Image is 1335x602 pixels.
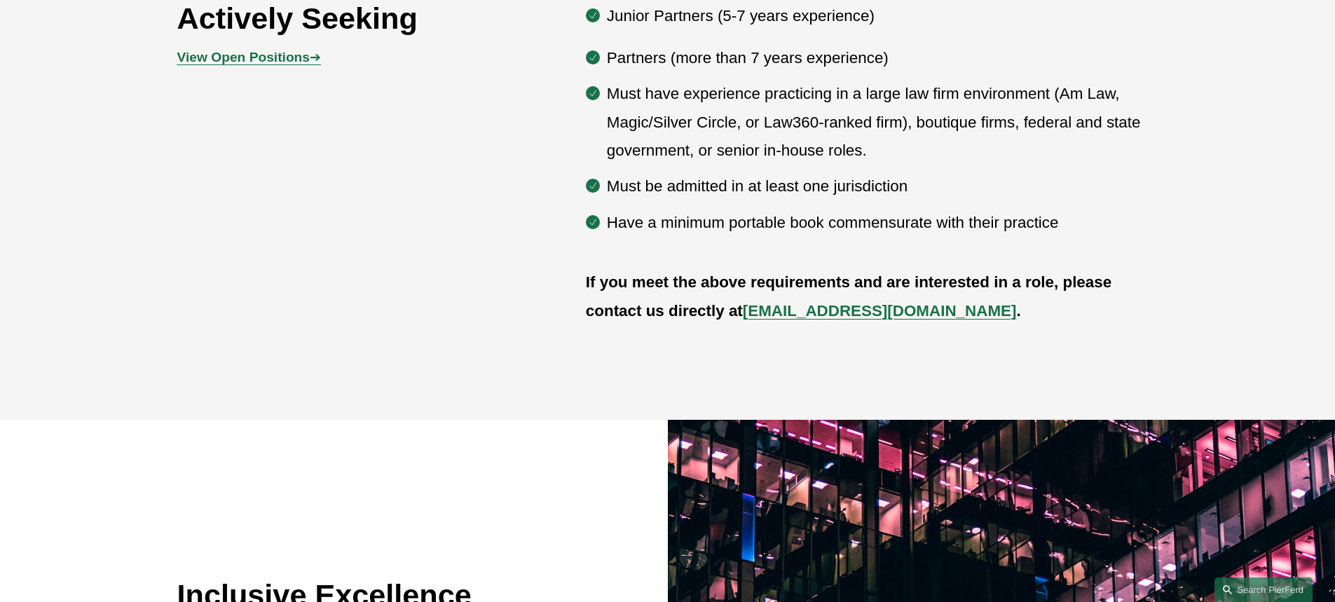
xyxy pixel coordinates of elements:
a: Search this site [1214,577,1313,602]
p: Junior Partners (5-7 years experience) [607,2,1158,30]
a: View Open Positions➔ [177,50,321,64]
p: Must have experience practicing in a large law firm environment (Am Law, Magic/Silver Circle, or ... [607,80,1158,165]
strong: . [1016,302,1020,320]
strong: If you meet the above requirements and are interested in a role, please contact us directly at [586,273,1116,319]
span: ➔ [177,50,321,64]
a: [EMAIL_ADDRESS][DOMAIN_NAME] [743,302,1017,320]
p: Partners (more than 7 years experience) [607,44,1158,72]
p: Have a minimum portable book commensurate with their practice [607,209,1158,237]
p: Must be admitted in at least one jurisdiction [607,172,1158,200]
strong: View Open Positions [177,50,310,64]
